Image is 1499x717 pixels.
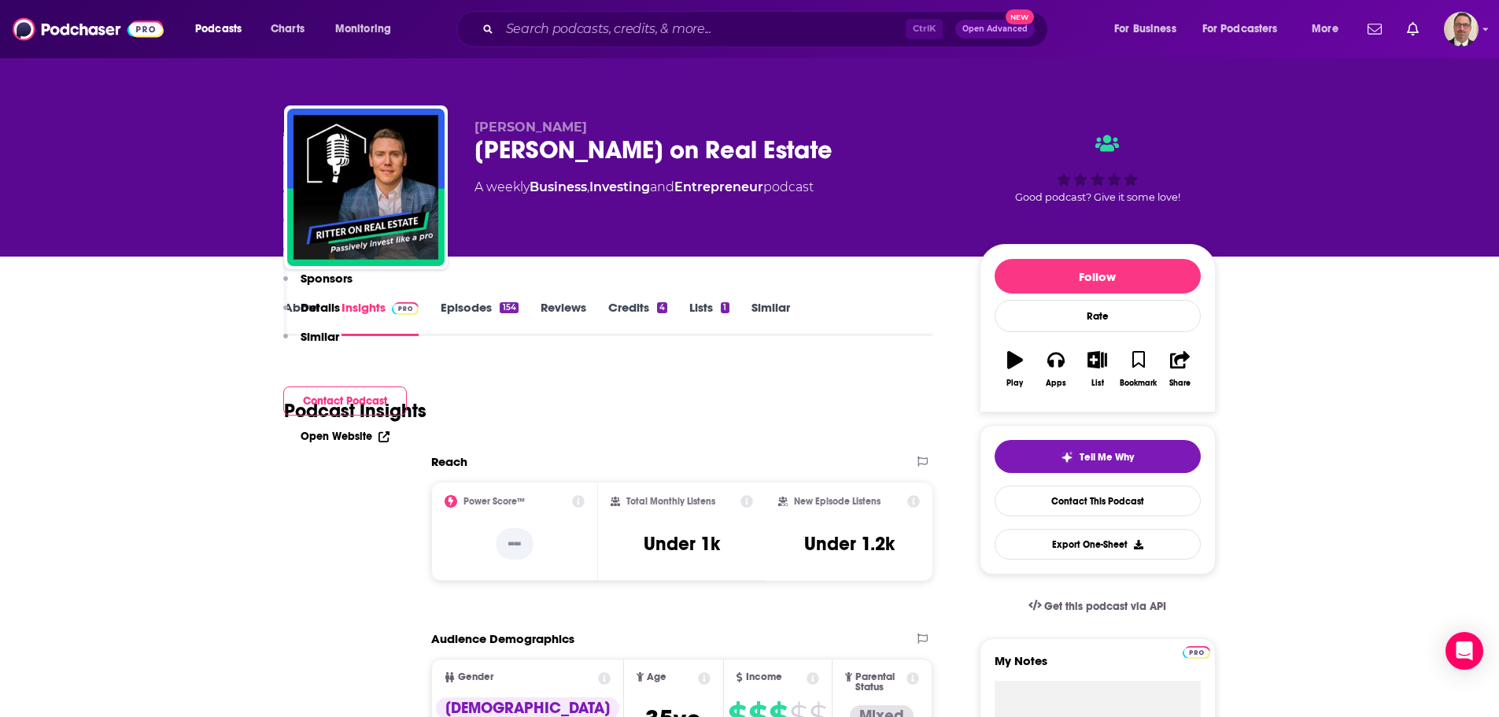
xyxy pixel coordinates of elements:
span: More [1312,18,1338,40]
h2: Reach [431,454,467,469]
h2: New Episode Listens [794,496,881,507]
span: , [587,179,589,194]
span: Logged in as PercPodcast [1444,12,1479,46]
button: Contact Podcast [283,386,407,416]
a: Show notifications dropdown [1361,16,1388,43]
div: Rate [995,300,1201,332]
a: Contact This Podcast [995,486,1201,516]
img: tell me why sparkle [1061,451,1073,464]
span: Tell Me Why [1080,451,1134,464]
a: Open Website [301,430,390,443]
div: Share [1169,379,1191,388]
button: Open AdvancedNew [955,20,1035,39]
a: Credits4 [608,300,667,336]
h2: Audience Demographics [431,631,574,646]
label: My Notes [995,653,1201,681]
span: For Business [1114,18,1176,40]
span: Podcasts [195,18,242,40]
p: Details [301,300,340,315]
span: Open Advanced [962,25,1028,33]
div: Open Intercom Messenger [1445,632,1483,670]
span: Ctrl K [906,19,943,39]
a: Lists1 [689,300,729,336]
a: Reviews [541,300,586,336]
a: Investing [589,179,650,194]
button: List [1076,341,1117,397]
button: open menu [1192,17,1301,42]
span: Gender [458,672,493,682]
p: -- [496,528,534,560]
button: Export One-Sheet [995,529,1201,560]
div: Play [1006,379,1023,388]
a: Similar [751,300,790,336]
div: 154 [500,302,518,313]
a: Charts [260,17,314,42]
div: Apps [1046,379,1066,388]
img: Podchaser Pro [1183,646,1210,659]
span: Get this podcast via API [1044,600,1166,613]
h2: Power Score™ [463,496,525,507]
span: For Podcasters [1202,18,1278,40]
input: Search podcasts, credits, & more... [500,17,906,42]
h3: Under 1.2k [804,532,895,556]
button: Details [283,300,340,329]
span: New [1006,9,1034,24]
a: Entrepreneur [674,179,763,194]
h2: Total Monthly Listens [626,496,715,507]
h3: Under 1k [644,532,720,556]
span: [PERSON_NAME] [474,120,587,135]
span: Age [647,672,666,682]
div: Bookmark [1120,379,1157,388]
div: List [1091,379,1104,388]
button: Apps [1036,341,1076,397]
p: Similar [301,329,339,344]
button: open menu [1103,17,1196,42]
img: Ritter on Real Estate [287,109,445,266]
a: Business [530,179,587,194]
button: tell me why sparkleTell Me Why [995,440,1201,473]
button: Share [1159,341,1200,397]
button: Follow [995,259,1201,294]
div: 1 [721,302,729,313]
div: Good podcast? Give it some love! [980,120,1216,217]
button: Play [995,341,1036,397]
button: open menu [324,17,412,42]
div: Search podcasts, credits, & more... [471,11,1063,47]
a: Get this podcast via API [1016,587,1180,626]
a: Pro website [1183,644,1210,659]
img: Podchaser - Follow, Share and Rate Podcasts [13,14,164,44]
span: Good podcast? Give it some love! [1015,191,1180,203]
a: Show notifications dropdown [1401,16,1425,43]
button: Similar [283,329,339,358]
button: open menu [1301,17,1358,42]
button: open menu [184,17,262,42]
div: 4 [657,302,667,313]
span: and [650,179,674,194]
div: A weekly podcast [474,178,814,197]
span: Monitoring [335,18,391,40]
button: Bookmark [1118,341,1159,397]
span: Charts [271,18,305,40]
button: Show profile menu [1444,12,1479,46]
img: User Profile [1444,12,1479,46]
span: Parental Status [855,672,904,693]
span: Income [746,672,782,682]
a: Episodes154 [441,300,518,336]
